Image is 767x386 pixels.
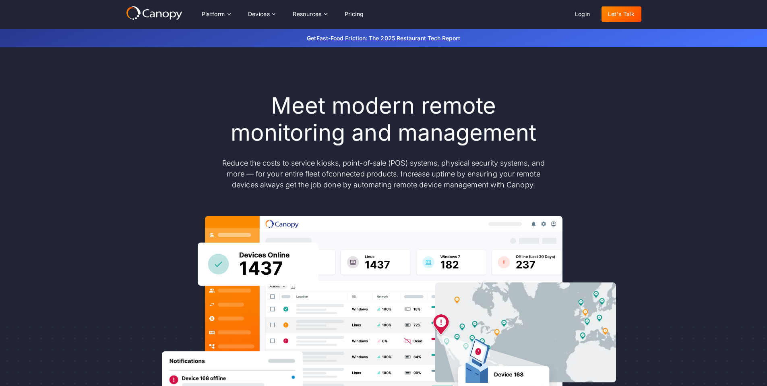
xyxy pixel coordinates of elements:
[316,35,460,42] a: Fast-Food Friction: The 2025 Restaurant Tech Report
[569,6,597,22] a: Login
[248,11,270,17] div: Devices
[293,11,322,17] div: Resources
[195,6,237,22] div: Platform
[242,6,282,22] div: Devices
[202,11,225,17] div: Platform
[329,170,397,178] a: connected products
[602,6,641,22] a: Let's Talk
[286,6,333,22] div: Resources
[215,92,553,146] h1: Meet modern remote monitoring and management
[215,158,553,190] p: Reduce the costs to service kiosks, point-of-sale (POS) systems, physical security systems, and m...
[186,34,581,42] p: Get
[198,243,318,286] img: Canopy sees how many devices are online
[338,6,370,22] a: Pricing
